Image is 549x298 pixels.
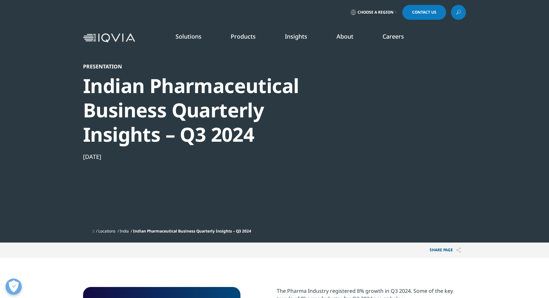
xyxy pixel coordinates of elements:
span: Contact Us [412,10,436,14]
div: Presentation [83,63,306,70]
a: Solutions [176,32,201,40]
span: Choose a Region [358,10,394,15]
div: [DATE] [83,153,306,161]
a: Contact Us [402,5,446,20]
a: About [336,32,353,40]
a: Locations [98,228,116,234]
a: Careers [383,32,404,40]
img: IQVIA Healthcare Information Technology and Pharma Clinical Research Company [83,33,135,43]
p: Share PAGE [425,243,466,258]
div: Indian Pharmaceutical Business Quarterly Insights – Q3 2024 [83,74,306,147]
button: Share PAGEShare PAGE [425,243,466,258]
nav: Primary [138,23,466,53]
span: Indian Pharmaceutical Business Quarterly Insights – Q3 2024 [133,228,251,234]
a: India [120,228,129,234]
a: Products [231,32,256,40]
a: Insights [285,32,307,40]
button: Открыть настройки [6,279,22,295]
img: Share PAGE [456,247,461,253]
